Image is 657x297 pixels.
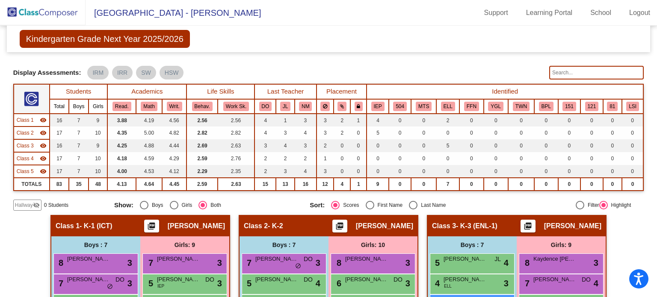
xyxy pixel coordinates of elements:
mat-icon: visibility [40,168,47,175]
td: 17 [50,152,69,165]
td: 0 [558,126,580,139]
td: 0 [508,165,534,178]
button: Writ. [167,102,182,111]
td: 0 [459,114,483,126]
span: Class 5 [17,168,34,175]
button: 121 [585,102,599,111]
td: 0 [334,152,350,165]
th: Girls [89,99,107,114]
td: 3 [295,139,317,152]
td: 0 [389,165,411,178]
th: Behavior Plan (Formal BIP Only!) [534,99,558,114]
span: 8 [56,258,63,268]
td: 4 [255,114,276,126]
mat-chip: IRR [112,66,133,79]
button: NM [299,102,312,111]
td: 2 [436,114,459,126]
div: Boys : 7 [51,236,140,253]
span: 7 [245,258,252,268]
button: TWN [513,102,530,111]
td: 35 [69,178,89,191]
span: do_not_disturb_alt [295,263,301,270]
td: 9 [367,178,389,191]
span: - K-2 [268,222,283,230]
button: JL [280,102,290,111]
span: DO [304,275,313,284]
td: 0 [603,139,622,152]
span: [PERSON_NAME] [255,255,298,263]
td: 0 [436,152,459,165]
mat-icon: visibility [40,142,47,149]
span: 4 [504,256,509,269]
button: DO [259,102,272,111]
td: 0 [622,126,643,139]
td: 0 [558,152,580,165]
td: Christine Haas - K-3 (ENL-1) [14,139,50,152]
span: [PERSON_NAME] [168,222,225,230]
td: 0 [367,165,389,178]
span: [PERSON_NAME] [67,255,110,263]
a: Learning Portal [519,6,580,20]
td: 1 [317,152,334,165]
td: 0 [459,165,483,178]
td: 3 [276,165,295,178]
td: 7 [69,165,89,178]
td: 0 [580,139,603,152]
span: [PERSON_NAME] [345,275,388,284]
th: Boys [69,99,89,114]
td: 0 [580,152,603,165]
td: 3 [255,139,276,152]
td: 0 [459,152,483,165]
span: Class 3 [432,222,456,230]
th: 504 Plan [389,99,411,114]
td: 4.53 [136,165,162,178]
td: 0 [334,165,350,178]
td: 0 [508,114,534,126]
td: 0 [484,139,508,152]
td: 2.35 [218,165,255,178]
td: 2.63 [218,178,255,191]
th: Josette Langdon [276,99,295,114]
span: 8 [334,258,341,268]
button: YGL [488,102,503,111]
td: 1 [350,114,367,126]
td: 0 [411,126,436,139]
td: 2 [334,126,350,139]
td: 0 [603,152,622,165]
span: 5 [433,258,440,268]
td: 0 [622,165,643,178]
span: [PERSON_NAME] [533,275,576,284]
td: 2 [295,152,317,165]
button: Read. [112,102,131,111]
span: DO [304,255,313,264]
div: Last Name [417,201,446,209]
td: 0 [411,152,436,165]
button: IEP [371,102,385,111]
td: 0 [558,165,580,178]
span: Sort: [310,201,325,209]
td: 17 [50,165,69,178]
td: 13 [276,178,295,191]
td: 1 [350,178,367,191]
span: DO [394,275,402,284]
td: 0 [603,178,622,191]
td: 9 [89,139,107,152]
button: Print Students Details [521,220,536,232]
mat-icon: picture_as_pdf [334,222,345,234]
div: First Name [374,201,403,209]
td: 0 [580,165,603,178]
td: 2 [255,152,276,165]
div: Scores [340,201,359,209]
td: 4 [295,126,317,139]
td: 0 [484,114,508,126]
td: 9 [89,114,107,126]
div: Girls: 9 [140,236,229,253]
td: 4.88 [136,139,162,152]
span: Kindergarten Grade Next Year 2025/2026 [20,30,190,48]
button: BPL [539,102,553,111]
th: Identified [367,84,643,99]
td: 4 [367,114,389,126]
td: 10 [89,165,107,178]
span: DO [205,275,214,284]
td: 2 [317,139,334,152]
